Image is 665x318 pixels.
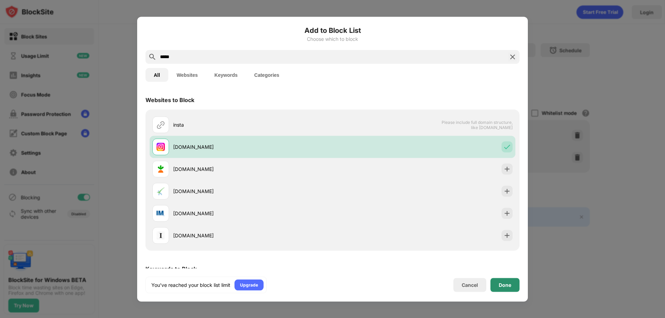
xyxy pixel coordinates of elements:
img: search-close [508,53,517,61]
button: Keywords [206,68,246,82]
button: Categories [246,68,287,82]
div: [DOMAIN_NAME] [173,232,332,239]
div: [DOMAIN_NAME] [173,165,332,173]
div: Websites to Block [145,96,194,103]
h6: Add to Block List [145,25,520,35]
img: favicons [157,165,165,173]
img: favicons [157,187,165,195]
div: insta [173,121,332,128]
div: Choose which to block [145,36,520,42]
img: favicons [157,231,165,239]
button: All [145,68,168,82]
span: Please include full domain structure, like [DOMAIN_NAME] [441,119,513,130]
img: favicons [157,209,165,217]
div: Keywords to Block [145,265,197,272]
img: search.svg [148,53,157,61]
div: [DOMAIN_NAME] [173,188,332,195]
div: Cancel [462,282,478,288]
div: You’ve reached your block list limit [151,281,230,288]
img: url.svg [157,120,165,129]
img: favicons [157,143,165,151]
div: [DOMAIN_NAME] [173,143,332,151]
div: [DOMAIN_NAME] [173,210,332,217]
button: Websites [168,68,206,82]
div: Done [499,282,511,288]
div: Upgrade [240,281,258,288]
